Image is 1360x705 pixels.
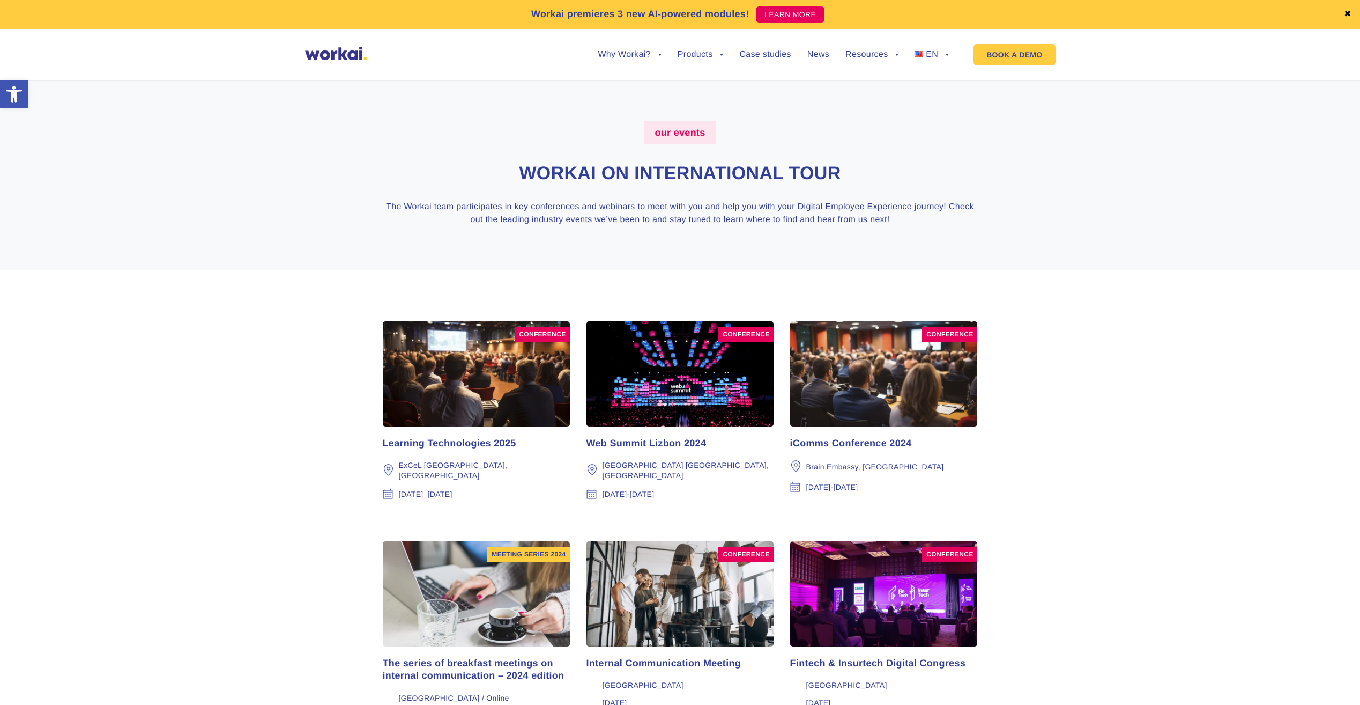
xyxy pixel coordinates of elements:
img: Date [586,488,597,499]
div: Web Summit Lizbon 2024 [586,437,774,450]
a: Products [678,50,724,59]
a: News [807,50,829,59]
a: conference Learning Technologies 2025 ExCeL [GEOGRAPHIC_DATA], [GEOGRAPHIC_DATA] [DATE]–[DATE] [375,313,578,516]
div: The series of breakfast meetings on internal communication – 2024 edition [383,657,570,682]
p: The Workai team participates in key conferences and webinars to meet with you and help you with y... [383,201,978,226]
div: Conference [718,547,774,562]
img: Date [790,481,801,492]
img: Location [383,464,395,476]
div: [DATE]-[DATE] [806,482,858,492]
div: CONFERENCE [922,327,977,342]
div: [DATE]–[DATE] [399,489,452,499]
div: [DATE]-[DATE] [603,489,655,499]
div: meeting series 2024 [487,547,570,562]
div: Conference [922,547,977,562]
a: conference Web Summit Lizbon 2024 [GEOGRAPHIC_DATA] [GEOGRAPHIC_DATA], [GEOGRAPHIC_DATA] [DATE]-[... [578,313,782,516]
div: conference [515,327,570,342]
span: EN [926,50,938,59]
a: CONFERENCE iComms Conference 2024 Brain Embassy, [GEOGRAPHIC_DATA] [DATE]-[DATE] [782,313,986,516]
a: BOOK A DEMO [973,44,1055,65]
a: ✖ [1344,10,1351,19]
a: Resources [845,50,898,59]
div: Learning Technologies 2025 [383,437,570,450]
div: Fintech & Insurtech Digital Congress [790,657,978,670]
img: Location [586,464,598,476]
label: our events [644,121,716,144]
img: Location [790,460,802,472]
div: Brain Embassy, [GEOGRAPHIC_DATA] [806,462,944,472]
a: LEARN MORE [756,6,824,23]
div: [GEOGRAPHIC_DATA] [806,680,887,690]
h1: workai on international tour [383,161,978,186]
img: Date [383,488,393,499]
div: [GEOGRAPHIC_DATA] [GEOGRAPHIC_DATA], [GEOGRAPHIC_DATA] [603,460,774,480]
div: [GEOGRAPHIC_DATA] [603,680,683,690]
div: conference [718,327,774,342]
a: Why Workai? [598,50,661,59]
div: ExCeL [GEOGRAPHIC_DATA], [GEOGRAPHIC_DATA] [399,460,570,480]
div: [GEOGRAPHIC_DATA] / Online [399,693,509,703]
a: Case studies [739,50,791,59]
div: Internal Communication Meeting [586,657,774,670]
p: Workai premieres 3 new AI-powered modules! [531,7,749,21]
div: iComms Conference 2024 [790,437,978,450]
